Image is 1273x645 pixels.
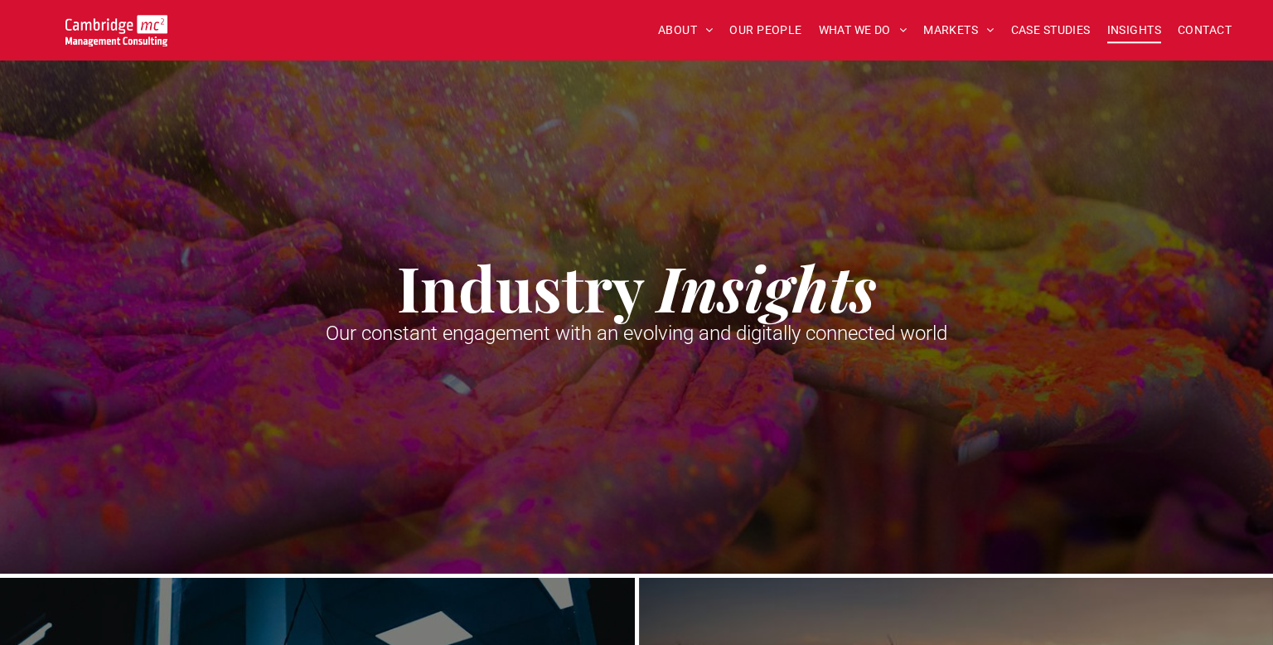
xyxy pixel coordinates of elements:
[65,15,167,46] img: Go to Homepage
[326,322,947,345] span: Our constant engagement with an evolving and digitally connected world
[1003,17,1099,43] a: CASE STUDIES
[915,17,1002,43] a: MARKETS
[811,17,916,43] a: WHAT WE DO
[657,245,680,328] strong: I
[680,245,877,328] strong: nsights
[650,17,722,43] a: ABOUT
[721,17,810,43] a: OUR PEOPLE
[397,245,643,328] strong: Industry
[65,17,167,35] a: Your Business Transformed | Cambridge Management Consulting
[1169,17,1240,43] a: CONTACT
[1099,17,1169,43] a: INSIGHTS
